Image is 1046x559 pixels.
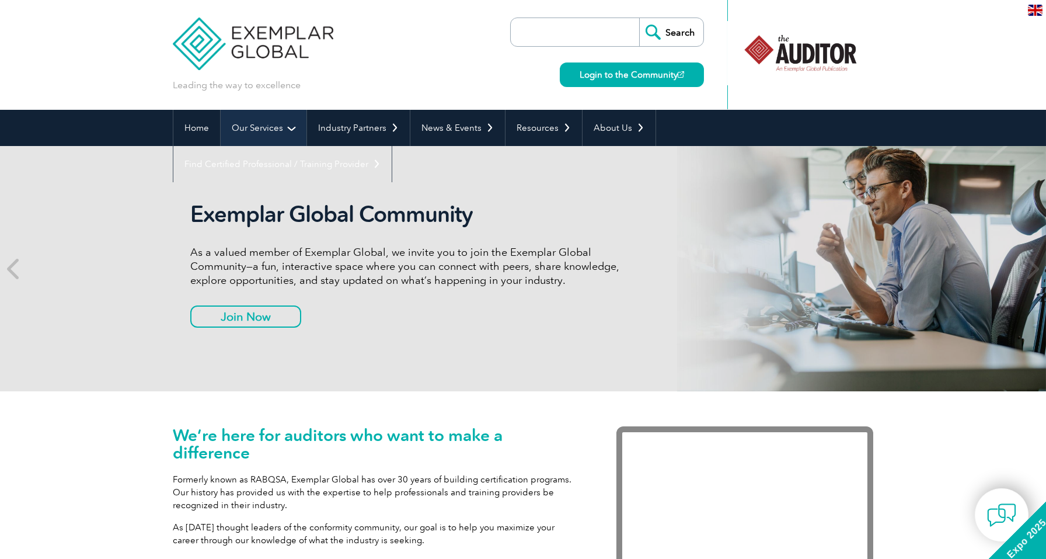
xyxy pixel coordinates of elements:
[221,110,306,146] a: Our Services
[173,110,220,146] a: Home
[678,71,684,78] img: open_square.png
[583,110,656,146] a: About Us
[639,18,703,46] input: Search
[173,426,581,461] h1: We’re here for auditors who want to make a difference
[560,63,704,87] a: Login to the Community
[307,110,410,146] a: Industry Partners
[410,110,505,146] a: News & Events
[173,521,581,547] p: As [DATE] thought leaders of the conformity community, our goal is to help you maximize your care...
[173,473,581,512] p: Formerly known as RABQSA, Exemplar Global has over 30 years of building certification programs. O...
[1028,5,1042,16] img: en
[173,146,392,182] a: Find Certified Professional / Training Provider
[173,79,301,92] p: Leading the way to excellence
[190,201,628,228] h2: Exemplar Global Community
[505,110,582,146] a: Resources
[987,501,1016,530] img: contact-chat.png
[190,245,628,287] p: As a valued member of Exemplar Global, we invite you to join the Exemplar Global Community—a fun,...
[190,305,301,328] a: Join Now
